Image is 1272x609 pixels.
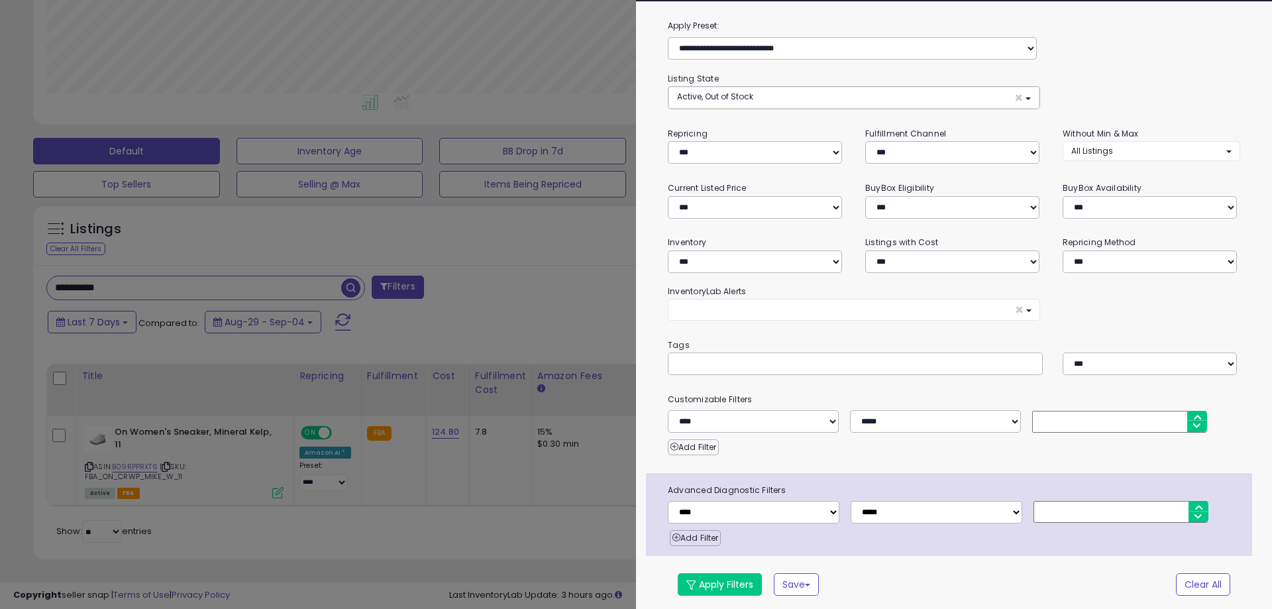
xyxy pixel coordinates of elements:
small: Customizable Filters [658,392,1250,407]
small: Repricing Method [1063,237,1136,248]
span: Active, Out of Stock [677,91,753,102]
span: × [1014,91,1023,105]
span: Advanced Diagnostic Filters [658,483,1252,498]
small: Without Min & Max [1063,128,1139,139]
button: Clear All [1176,573,1230,596]
button: Add Filter [668,439,719,455]
small: Fulfillment Channel [865,128,946,139]
small: Listings with Cost [865,237,938,248]
small: Inventory [668,237,706,248]
span: All Listings [1071,145,1113,156]
button: All Listings [1063,141,1240,160]
label: Apply Preset: [658,19,1250,33]
small: Current Listed Price [668,182,746,194]
button: Add Filter [670,530,721,546]
small: BuyBox Eligibility [865,182,934,194]
span: × [1015,303,1024,317]
small: Listing State [668,73,719,84]
button: Save [774,573,819,596]
button: Active, Out of Stock × [668,87,1039,109]
small: BuyBox Availability [1063,182,1141,194]
small: InventoryLab Alerts [668,286,746,297]
button: Apply Filters [678,573,762,596]
small: Repricing [668,128,708,139]
button: × [668,299,1040,321]
small: Tags [658,338,1250,353]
